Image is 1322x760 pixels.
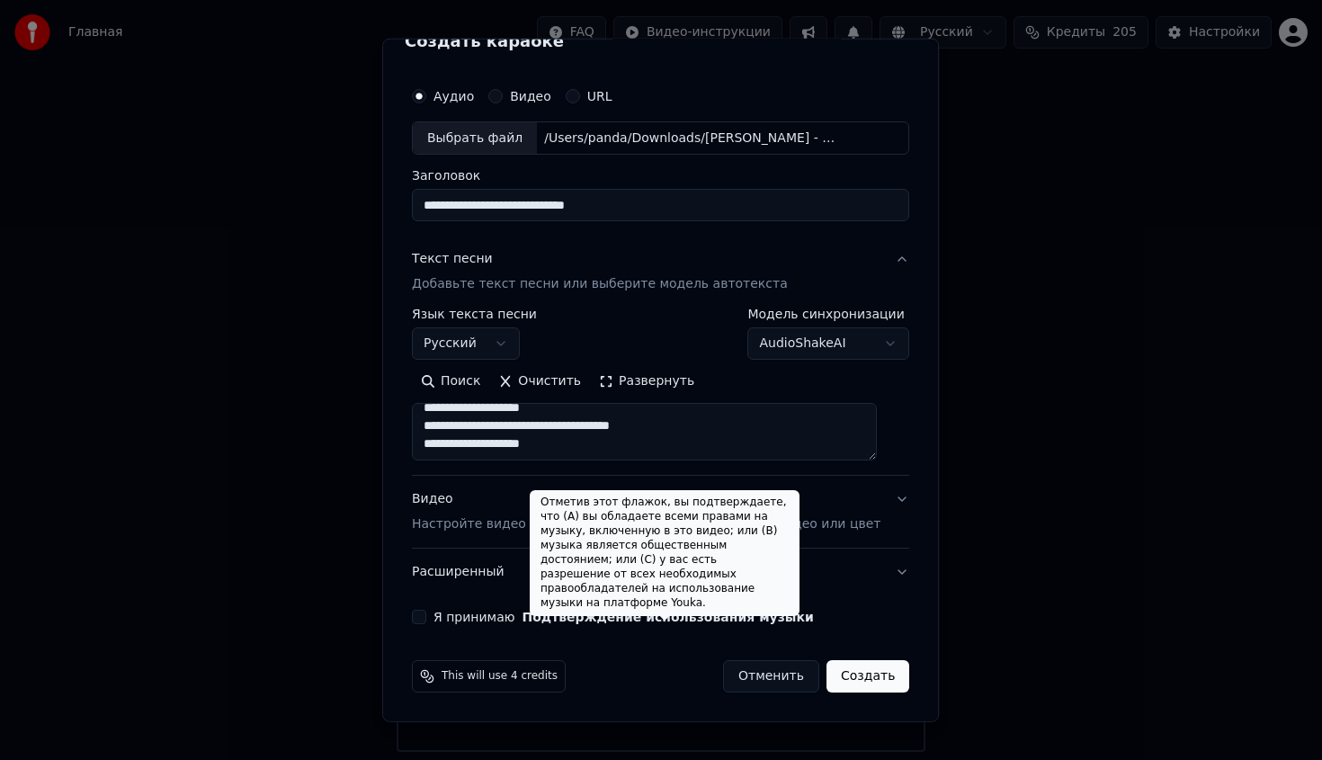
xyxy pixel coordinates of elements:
[590,367,703,396] button: Развернуть
[412,275,788,293] p: Добавьте текст песни или выберите модель автотекста
[826,660,909,693] button: Создать
[537,129,843,147] div: /Users/panda/Downloads/[PERSON_NAME] - [PERSON_NAME].mp3
[587,89,612,102] label: URL
[523,611,814,623] button: Я принимаю
[412,367,489,396] button: Поиск
[412,308,909,475] div: Текст песниДобавьте текст песни или выберите модель автотекста
[405,32,916,49] h2: Создать караоке
[413,121,537,154] div: Выбрать файл
[433,611,814,623] label: Я принимаю
[412,490,880,533] div: Видео
[412,515,880,533] p: Настройте видео караоке: используйте изображение, видео или цвет
[433,89,474,102] label: Аудио
[723,660,819,693] button: Отменить
[748,308,910,320] label: Модель синхронизации
[412,250,493,268] div: Текст песни
[510,89,551,102] label: Видео
[412,236,909,308] button: Текст песниДобавьте текст песни или выберите модель автотекста
[412,476,909,548] button: ВидеоНастройте видео караоке: используйте изображение, видео или цвет
[490,367,591,396] button: Очистить
[442,669,558,684] span: This will use 4 credits
[412,308,537,320] label: Язык текста песни
[530,490,799,616] div: Отметив этот флажок, вы подтверждаете, что (A) вы обладаете всеми правами на музыку, включенную в...
[412,169,909,182] label: Заголовок
[412,549,909,595] button: Расширенный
